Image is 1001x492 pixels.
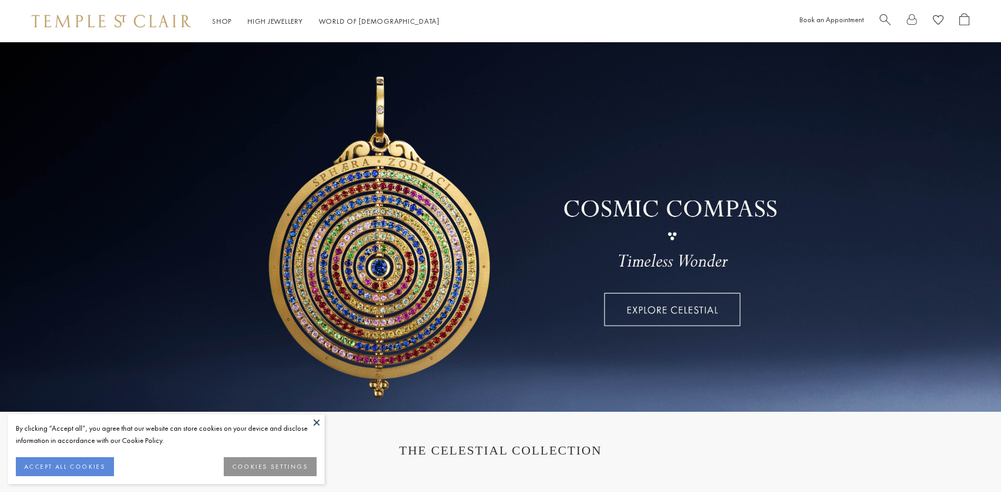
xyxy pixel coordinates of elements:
a: Book an Appointment [799,15,864,24]
a: World of [DEMOGRAPHIC_DATA]World of [DEMOGRAPHIC_DATA] [319,16,440,26]
a: High JewelleryHigh Jewellery [247,16,303,26]
nav: Main navigation [212,15,440,28]
img: Temple St. Clair [32,15,191,27]
h1: THE CELESTIAL COLLECTION [42,443,959,458]
a: Open Shopping Bag [959,13,969,30]
button: COOKIES SETTINGS [224,457,317,476]
div: By clicking “Accept all”, you agree that our website can store cookies on your device and disclos... [16,422,317,447]
button: ACCEPT ALL COOKIES [16,457,114,476]
a: View Wishlist [933,13,943,30]
a: Search [880,13,891,30]
a: ShopShop [212,16,232,26]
